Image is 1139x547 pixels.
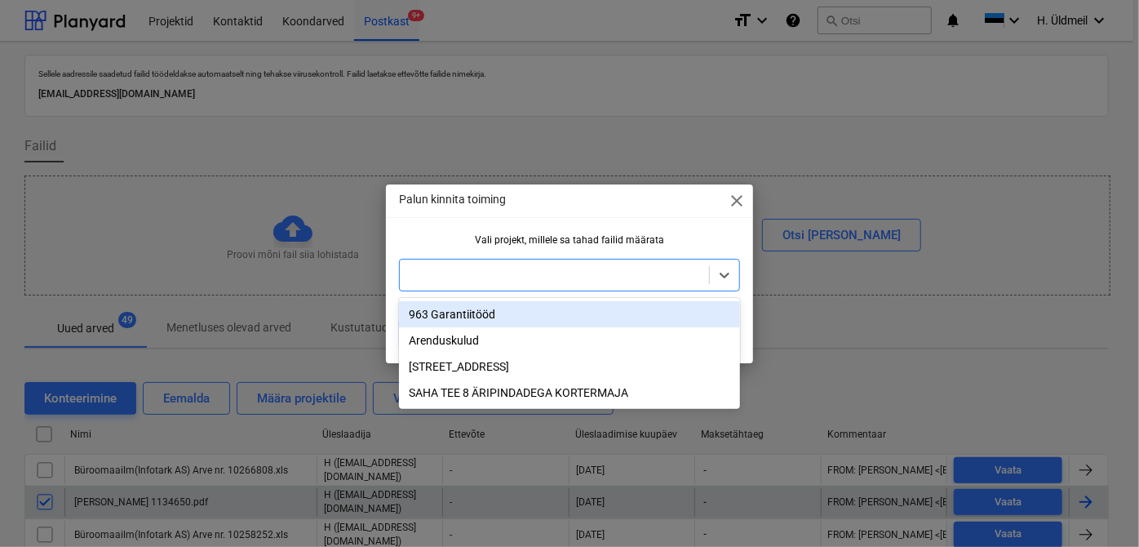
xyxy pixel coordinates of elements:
div: Vali projekt, millele sa tahad failid määrata [399,234,740,246]
p: Palun kinnita toiming [399,191,506,208]
div: 963 Garantiitööd [399,301,740,327]
div: [STREET_ADDRESS] [399,354,740,380]
div: Viieaia tee 28 [399,354,740,380]
div: Arenduskulud [399,327,740,354]
div: SAHA TEE 8 ÄRIPINDADEGA KORTERMAJA [399,380,740,406]
span: close [727,191,747,211]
